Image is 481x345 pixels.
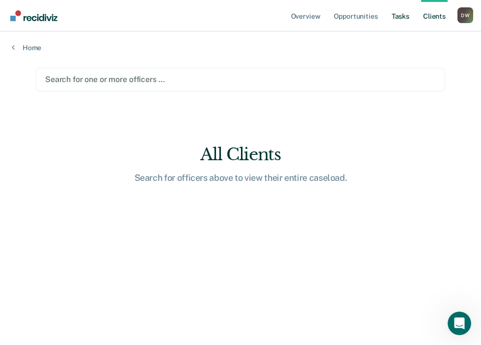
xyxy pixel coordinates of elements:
[457,7,473,23] button: Profile dropdown button
[10,10,57,21] img: Recidiviz
[83,172,398,183] div: Search for officers above to view their entire caseload.
[457,7,473,23] div: D W
[83,144,398,165] div: All Clients
[448,312,471,335] iframe: Intercom live chat
[12,43,469,52] a: Home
